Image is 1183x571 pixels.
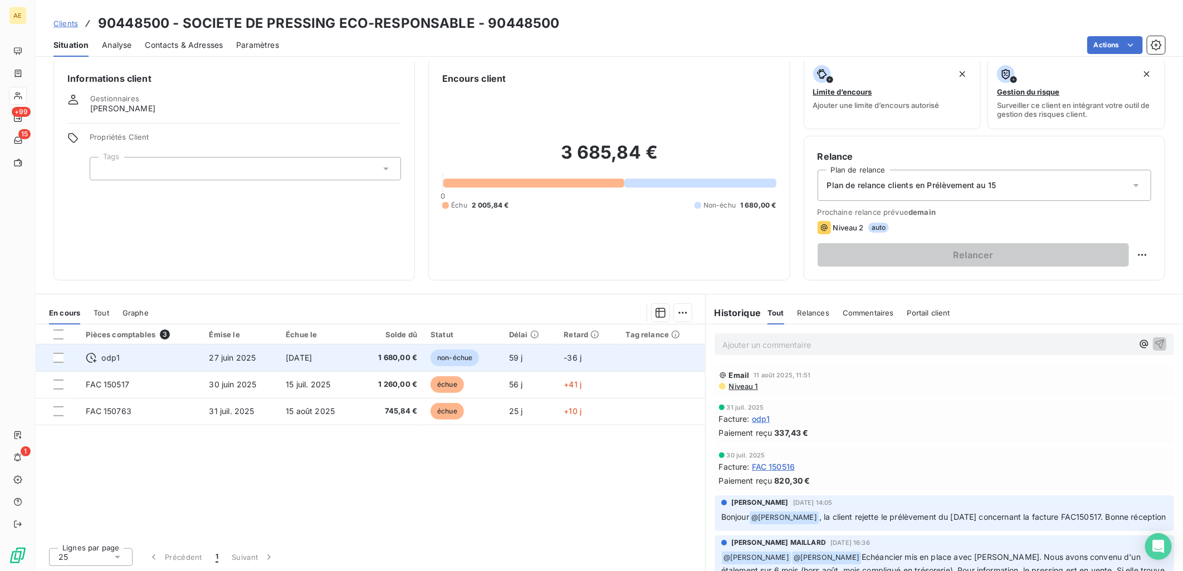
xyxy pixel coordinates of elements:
h6: Historique [706,306,761,319]
span: Non-échu [703,200,736,210]
span: Gestion du risque [997,87,1059,96]
span: 2 005,84 € [472,200,509,210]
a: Clients [53,18,78,29]
span: Commentaires [843,308,894,317]
span: échue [431,403,464,420]
span: Relances [798,308,829,317]
img: Logo LeanPay [9,547,27,564]
span: Contacts & Adresses [145,40,223,51]
span: 15 août 2025 [286,406,335,416]
h6: Encours client [442,72,506,85]
h6: Informations client [67,72,401,85]
span: Prochaine relance prévue [818,208,1151,216]
span: Email [729,371,750,380]
span: Tout [768,308,784,317]
div: AE [9,7,27,24]
span: Portail client [907,308,950,317]
h2: 3 685,84 € [442,141,776,175]
div: Solde dû [365,330,417,339]
span: 15 juil. 2025 [286,380,330,389]
a: +99 [9,109,26,127]
span: Plan de relance clients en Prélèvement au 15 [827,180,996,191]
span: FAC 150516 [752,461,795,472]
button: 1 [209,545,225,569]
span: 30 juin 2025 [209,380,257,389]
span: FAC 150517 [86,380,129,389]
span: +41 j [564,380,581,389]
span: 745,84 € [365,406,417,417]
span: non-échue [431,350,479,366]
input: Ajouter une valeur [99,164,108,174]
span: 0 [441,191,445,200]
span: Paiement reçu [719,427,773,439]
div: Émise le [209,330,273,339]
span: 56 j [509,380,523,389]
div: Délai [509,330,550,339]
span: Surveiller ce client en intégrant votre outil de gestion des risques client. [997,101,1156,119]
span: 11 août 2025, 11:51 [754,372,810,378]
h3: 90448500 - SOCIETE DE PRESSING ECO-RESPONSABLE - 90448500 [98,13,560,33]
span: [PERSON_NAME] [731,498,789,508]
span: 27 juin 2025 [209,353,256,362]
span: Graphe [123,308,149,317]
button: Actions [1087,36,1143,54]
span: Clients [53,19,78,28]
button: Suivant [225,545,281,569]
h6: Relance [818,150,1151,163]
span: odp1 [752,413,770,425]
span: +99 [12,107,31,117]
span: Limite d’encours [813,87,872,96]
span: [DATE] [286,353,312,362]
span: Ajouter une limite d’encours autorisé [813,101,940,110]
span: 25 j [509,406,523,416]
span: 1 680,00 € [365,352,417,363]
button: Gestion du risqueSurveiller ce client en intégrant votre outil de gestion des risques client. [988,58,1165,129]
div: Open Intercom Messenger [1145,533,1172,560]
span: En cours [49,308,80,317]
button: Relancer [818,243,1129,267]
span: Propriétés Client [90,132,401,148]
span: odp1 [101,352,120,363]
button: Précédent [141,545,209,569]
span: Facture : [719,413,750,425]
span: Niveau 1 [728,382,758,391]
span: FAC 150763 [86,406,131,416]
span: 31 juil. 2025 [727,404,764,411]
span: 25 [58,552,68,563]
span: Niveau 2 [833,223,864,232]
span: [DATE] 16:36 [830,539,870,546]
span: 337,43 € [775,427,809,439]
span: 1 680,00 € [740,200,776,210]
div: Statut [431,330,496,339]
span: @ [PERSON_NAME] [722,552,791,564]
div: Échue le [286,330,351,339]
span: Facture : [719,461,750,472]
span: , la client rejette le prélèvement du [DATE] concernant la facture FAC150517. Bonne réception [819,512,1166,521]
span: -36 j [564,353,581,362]
span: Gestionnaires [90,94,139,103]
span: auto [868,223,889,233]
div: Retard [564,330,612,339]
span: 820,30 € [775,475,810,486]
span: 15 [18,129,31,139]
span: Paiement reçu [719,475,773,486]
span: 3 [160,329,170,339]
span: [PERSON_NAME] MAILLARD [731,538,826,548]
span: échue [431,376,464,393]
a: 15 [9,131,26,149]
span: @ [PERSON_NAME] [750,511,819,524]
span: 1 [216,552,218,563]
span: @ [PERSON_NAME] [792,552,861,564]
span: Situation [53,40,89,51]
span: Tout [94,308,109,317]
span: Échu [451,200,467,210]
span: 59 j [509,353,523,362]
span: +10 j [564,406,581,416]
span: demain [908,208,936,216]
span: 1 [21,446,31,456]
div: Pièces comptables [86,329,195,339]
span: Paramètres [236,40,279,51]
span: Bonjour [721,512,749,521]
span: 1 260,00 € [365,379,417,390]
div: Tag relance [626,330,698,339]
